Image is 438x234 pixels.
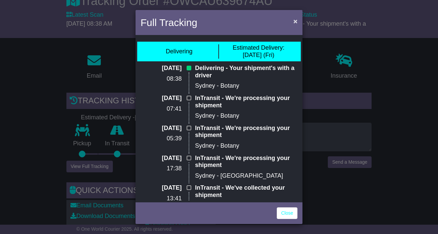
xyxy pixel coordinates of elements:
div: Delivering [166,48,192,55]
p: [DATE] [141,184,182,192]
p: 08:38 [141,75,182,83]
p: Sydney - Botany [195,112,297,120]
p: [DATE] [141,95,182,102]
p: Sydney - Botany [195,142,297,150]
p: InTransit - We're processing your shipment [195,155,297,169]
p: InTransit - We're processing your shipment [195,125,297,139]
p: Sydney - [GEOGRAPHIC_DATA] [195,172,297,180]
p: [DATE] [141,125,182,132]
h4: Full Tracking [141,15,197,30]
p: InTransit - We're processing your shipment [195,95,297,109]
p: 07:41 [141,105,182,113]
span: × [293,17,297,25]
p: InTransit - We've collected your shipment [195,184,297,199]
p: 17:38 [141,165,182,172]
p: 05:39 [141,135,182,142]
p: 13:41 [141,195,182,202]
button: Close [290,14,301,28]
a: Close [277,207,297,219]
p: Sydney - Botany [195,82,297,90]
p: [DATE] [141,65,182,72]
p: Delivering - Your shipment's with a driver [195,65,297,79]
p: [DATE] [141,155,182,162]
div: [DATE] (Fri) [233,44,284,59]
span: Estimated Delivery: [233,44,284,51]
